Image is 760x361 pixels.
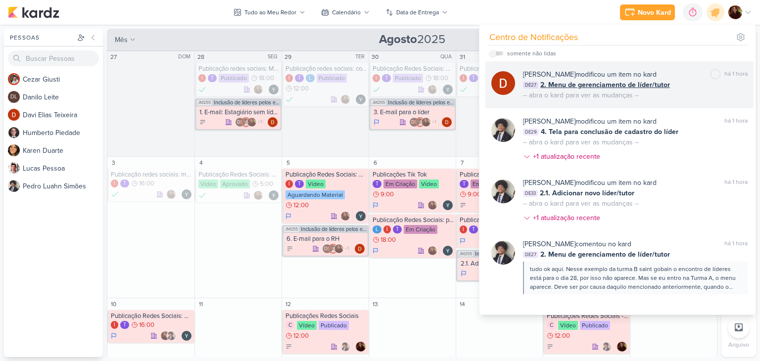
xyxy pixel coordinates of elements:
[166,189,176,199] img: Jaqueline Molina
[283,52,293,62] div: 29
[724,69,748,80] div: há 1 hora
[235,117,265,127] div: Colaboradores: Danilo Leite, Cezar Giusti, Jaqueline Molina, Pedro Luahn Simões
[269,85,279,94] div: Responsável: Yasmin Marchiori
[523,179,575,187] b: [PERSON_NAME]
[523,190,538,197] span: DE33
[460,65,541,73] div: Publicação Redes Sociais: Dica de entrevista de estágio
[409,117,439,127] div: Colaboradores: Danilo Leite, Cezar Giusti, Jaqueline Molina, Pedro Luahn Simões
[182,331,191,341] img: Yasmin Marchiori
[198,190,206,200] div: Finalizado
[319,321,349,330] div: Publicado
[461,270,467,277] div: Em Andamento
[602,342,614,352] div: Colaboradores: Pedro Luahn Simões
[340,342,353,352] div: Colaboradores: Pedro Luahn Simões
[340,94,350,104] img: Jaqueline Molina
[198,65,280,73] div: Publicação redes sociais: Marshmallow na Fogueira
[8,144,20,156] img: Karen Duarte
[523,137,639,147] div: -- abra o kard para ver as mudanças --
[427,200,440,210] div: Colaboradores: Jaqueline Molina
[724,178,748,188] div: há 1 hora
[547,321,556,329] div: C
[178,53,193,61] div: DOM
[523,240,575,248] b: [PERSON_NAME]
[373,171,454,179] div: Publicações Tik Tok
[268,117,278,127] div: Responsável: Davi Elias Teixeira
[374,108,453,116] div: 3. E-mail para o líder
[427,246,437,256] img: Jaqueline Molina
[370,299,380,309] div: 13
[547,343,554,350] div: To Do
[580,321,610,330] div: Publicado
[197,100,212,105] span: JM255
[139,321,154,328] span: 16:00
[547,312,628,320] div: Publicações Redes Sociais - Dragon Ball
[415,117,425,127] img: Cezar Giusti
[373,247,379,255] div: Em Andamento
[523,198,639,209] div: -- abra o kard para ver as mudanças --
[301,226,367,232] span: Inclusão de líderes pelos estagiários
[198,74,206,82] div: I
[356,94,366,104] div: Responsável: Yasmin Marchiori
[540,80,670,90] span: 2. Menu de gerenciamento de líder/tutor
[111,180,118,187] div: I
[23,145,103,156] div: K a r e n D u a r t e
[460,226,467,233] div: I
[285,343,292,350] div: To Do
[443,85,453,94] img: Yasmin Marchiori
[8,109,20,121] img: Davi Elias Teixeira
[541,127,678,137] span: 4. Tela para conclusão de cadastro do líder
[380,236,396,243] span: 18:00
[728,340,749,349] p: Arquivo
[269,85,279,94] img: Yasmin Marchiori
[373,180,381,188] div: T
[355,244,365,254] div: Responsável: Davi Elias Teixeira
[433,75,448,82] span: 18:00
[269,190,279,200] img: Yasmin Marchiori
[23,181,103,191] div: P e d r o L u a h n S i m õ e s
[427,246,440,256] div: Colaboradores: Jaqueline Molina
[111,321,118,329] div: I
[491,180,515,203] img: Pedro Luahn Simões
[373,226,381,233] div: L
[340,94,353,104] div: Colaboradores: Jaqueline Molina
[374,118,380,126] div: Em Andamento
[421,117,431,127] img: Jaqueline Molina
[306,74,315,82] div: L
[284,226,299,232] span: JM255
[111,189,119,199] div: Finalizado
[388,100,454,105] span: Inclusão de líderes pelos estagiários
[285,171,367,179] div: Publicação Redes Sociais: Mês do estagiário/dica
[8,73,20,85] img: Cezar Giusti
[285,74,293,82] div: I
[617,342,627,352] img: Jaqueline Molina
[724,116,748,127] div: há 1 hora
[409,117,419,127] div: Danilo Leite
[370,158,380,168] div: 6
[489,31,578,44] div: Centro de Notificações
[306,180,326,188] div: Vídeo
[442,117,452,127] div: Responsável: Davi Elias Teixeira
[293,202,309,209] span: 12:00
[293,85,309,92] span: 12:00
[111,171,192,179] div: Publicação redes sociais: meme
[283,299,293,309] div: 12
[322,244,352,254] div: Colaboradores: Danilo Leite, Cezar Giusti, Jaqueline Molina, Pedro Luahn Simões
[638,7,671,18] div: Novo Kard
[555,332,570,339] span: 12:00
[443,85,453,94] div: Responsável: Yasmin Marchiori
[182,189,191,199] div: Responsável: Yasmin Marchiori
[457,299,467,309] div: 14
[460,74,467,82] div: I
[285,180,293,188] div: I
[214,100,280,105] span: Inclusão de líderes pelos estagiários
[166,189,179,199] div: Colaboradores: Jaqueline Molina
[253,85,266,94] div: Colaboradores: Jaqueline Molina
[457,158,467,168] div: 7
[460,202,467,209] div: A Fazer
[328,244,338,254] img: Cezar Giusti
[540,188,634,198] span: 2.1. Adicionar novo líder/tutor
[219,74,249,83] div: Publicado
[108,299,118,309] div: 10
[620,4,675,20] button: Novo Kard
[523,117,575,126] b: [PERSON_NAME]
